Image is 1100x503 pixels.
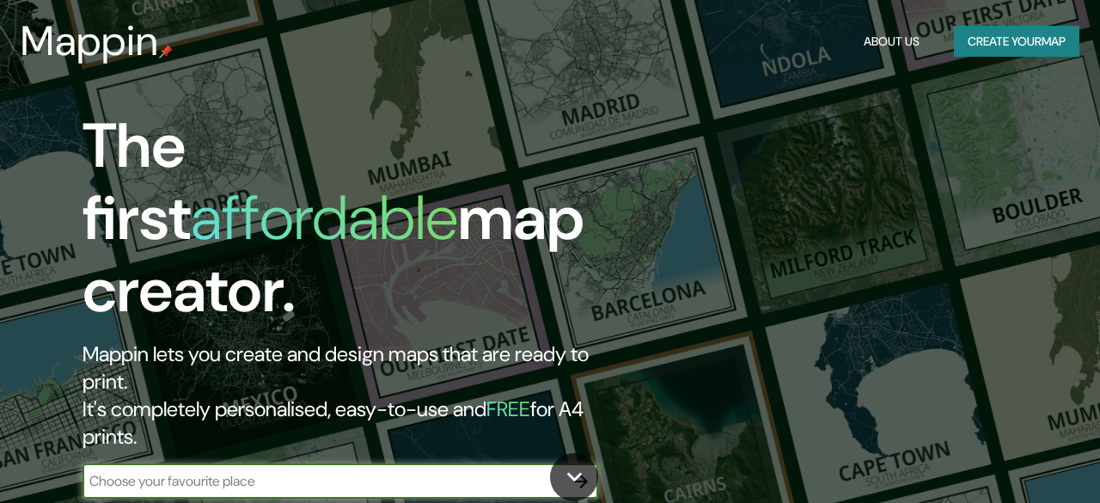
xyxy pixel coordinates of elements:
[159,45,173,58] img: mappin-pin
[954,26,1079,58] button: Create yourmap
[857,26,926,58] button: About Us
[21,17,159,65] h3: Mappin
[486,396,530,422] h5: FREE
[191,178,458,258] h1: affordable
[82,340,632,451] h2: Mappin lets you create and design maps that are ready to print. It's completely personalised, eas...
[82,110,632,340] h1: The first map creator.
[82,471,564,491] input: Choose your favourite place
